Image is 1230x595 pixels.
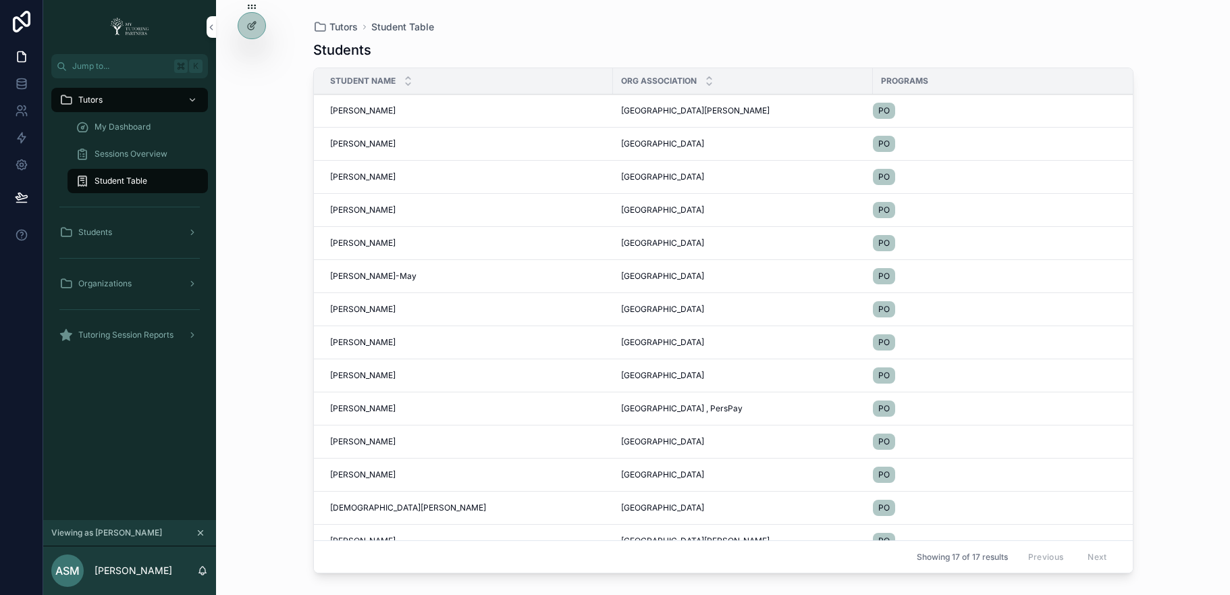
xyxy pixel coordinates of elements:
[51,54,208,78] button: Jump to...K
[878,403,890,414] span: PO
[621,105,770,116] span: [GEOGRAPHIC_DATA][PERSON_NAME]
[878,502,890,513] span: PO
[78,278,132,289] span: Organizations
[329,20,358,34] span: Tutors
[330,304,605,315] a: [PERSON_NAME]
[621,502,704,513] span: [GEOGRAPHIC_DATA]
[621,469,704,480] span: [GEOGRAPHIC_DATA]
[878,271,890,282] span: PO
[330,238,605,249] a: [PERSON_NAME]
[330,105,396,116] span: [PERSON_NAME]
[330,536,605,546] a: [PERSON_NAME]
[330,205,396,215] span: [PERSON_NAME]
[313,20,358,34] a: Tutors
[873,497,1137,519] a: PO
[873,265,1137,287] a: PO
[621,469,865,480] a: [GEOGRAPHIC_DATA]
[621,205,704,215] span: [GEOGRAPHIC_DATA]
[917,552,1008,563] span: Showing 17 of 17 results
[330,337,605,348] a: [PERSON_NAME]
[621,205,865,215] a: [GEOGRAPHIC_DATA]
[878,536,890,546] span: PO
[330,205,605,215] a: [PERSON_NAME]
[95,176,147,186] span: Student Table
[330,337,396,348] span: [PERSON_NAME]
[878,370,890,381] span: PO
[330,502,605,513] a: [DEMOGRAPHIC_DATA][PERSON_NAME]
[873,166,1137,188] a: PO
[878,469,890,480] span: PO
[873,299,1137,320] a: PO
[72,61,169,72] span: Jump to...
[621,337,865,348] a: [GEOGRAPHIC_DATA]
[621,304,865,315] a: [GEOGRAPHIC_DATA]
[621,138,704,149] span: [GEOGRAPHIC_DATA]
[330,403,396,414] span: [PERSON_NAME]
[78,330,173,340] span: Tutoring Session Reports
[621,436,865,447] a: [GEOGRAPHIC_DATA]
[873,232,1137,254] a: PO
[873,398,1137,419] a: PO
[621,172,704,182] span: [GEOGRAPHIC_DATA]
[878,304,890,315] span: PO
[621,238,865,249] a: [GEOGRAPHIC_DATA]
[330,502,486,513] span: [DEMOGRAPHIC_DATA][PERSON_NAME]
[621,271,865,282] a: [GEOGRAPHIC_DATA]
[621,502,865,513] a: [GEOGRAPHIC_DATA]
[51,220,208,244] a: Students
[106,16,153,38] img: App logo
[330,436,396,447] span: [PERSON_NAME]
[330,536,396,546] span: [PERSON_NAME]
[51,271,208,296] a: Organizations
[330,271,417,282] span: [PERSON_NAME]-May
[878,337,890,348] span: PO
[190,61,201,72] span: K
[330,370,605,381] a: [PERSON_NAME]
[873,464,1137,486] a: PO
[621,403,743,414] span: [GEOGRAPHIC_DATA] , PersPay
[313,41,371,59] h1: Students
[330,436,605,447] a: [PERSON_NAME]
[330,304,396,315] span: [PERSON_NAME]
[878,436,890,447] span: PO
[621,370,704,381] span: [GEOGRAPHIC_DATA]
[330,138,605,149] a: [PERSON_NAME]
[68,169,208,193] a: Student Table
[330,271,605,282] a: [PERSON_NAME]-May
[621,105,865,116] a: [GEOGRAPHIC_DATA][PERSON_NAME]
[621,76,697,86] span: Org Association
[881,76,928,86] span: Programs
[68,142,208,166] a: Sessions Overview
[878,238,890,249] span: PO
[873,332,1137,353] a: PO
[330,238,396,249] span: [PERSON_NAME]
[621,138,865,149] a: [GEOGRAPHIC_DATA]
[873,199,1137,221] a: PO
[621,238,704,249] span: [GEOGRAPHIC_DATA]
[621,436,704,447] span: [GEOGRAPHIC_DATA]
[621,536,865,546] a: [GEOGRAPHIC_DATA][PERSON_NAME]
[51,88,208,112] a: Tutors
[78,95,103,105] span: Tutors
[55,563,80,579] span: ASM
[621,337,704,348] span: [GEOGRAPHIC_DATA]
[78,227,112,238] span: Students
[873,530,1137,552] a: PO
[68,115,208,139] a: My Dashboard
[330,138,396,149] span: [PERSON_NAME]
[621,403,865,414] a: [GEOGRAPHIC_DATA] , PersPay
[873,100,1137,122] a: PO
[878,205,890,215] span: PO
[621,271,704,282] span: [GEOGRAPHIC_DATA]
[330,370,396,381] span: [PERSON_NAME]
[95,564,172,577] p: [PERSON_NAME]
[621,370,865,381] a: [GEOGRAPHIC_DATA]
[51,527,162,538] span: Viewing as [PERSON_NAME]
[873,431,1137,452] a: PO
[878,138,890,149] span: PO
[330,172,605,182] a: [PERSON_NAME]
[330,76,396,86] span: Student Name
[95,149,167,159] span: Sessions Overview
[51,323,208,347] a: Tutoring Session Reports
[621,172,865,182] a: [GEOGRAPHIC_DATA]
